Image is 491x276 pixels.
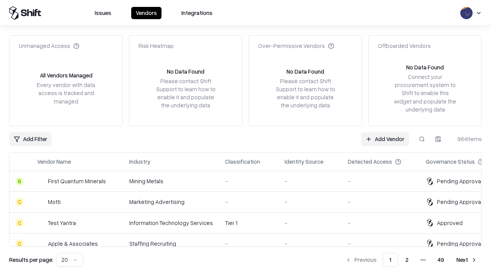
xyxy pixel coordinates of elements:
div: Information Technology Services [129,219,213,227]
div: - [348,177,414,185]
div: C [16,219,23,227]
div: First Quantum Minerals [48,177,106,185]
div: - [225,177,272,185]
div: Unmanaged Access [19,42,79,50]
button: Next [452,253,482,267]
div: Identity Source [285,158,323,166]
div: - [285,177,336,185]
div: No Data Found [406,63,444,71]
div: Pending Approval [437,198,482,206]
div: Please contact Shift Support to learn how to enable it and populate the underlying data [154,77,217,110]
button: Vendors [131,7,161,19]
img: Motti [37,198,45,206]
button: 2 [399,253,415,267]
div: Detected Access [348,158,392,166]
div: Marketing Advertising [129,198,213,206]
button: 49 [432,253,450,267]
div: C [16,198,23,206]
div: - [348,219,414,227]
img: Test Yantra [37,219,45,227]
div: Classification [225,158,260,166]
div: Mining Metals [129,177,213,185]
div: Risk Heatmap [138,42,174,50]
button: Issues [90,7,116,19]
div: Vendor Name [37,158,71,166]
button: Integrations [177,7,217,19]
img: Apple & Associates [37,240,45,247]
div: Motti [48,198,61,206]
div: - [348,240,414,248]
div: No Data Found [287,67,324,76]
div: Test Yantra [48,219,76,227]
div: 964 items [451,135,482,143]
div: Industry [129,158,150,166]
div: B [16,177,23,185]
div: Every vendor with data access is tracked and managed [34,81,98,105]
div: Approved [437,219,463,227]
div: Offboarded Vendors [378,42,431,50]
div: Pending Approval [437,240,482,248]
div: Connect your procurement system to Shift to enable this widget and populate the underlying data [393,73,457,113]
div: Please contact Shift Support to learn how to enable it and populate the underlying data [274,77,337,110]
div: - [285,198,336,206]
div: Pending Approval [437,177,482,185]
button: Add Filter [9,132,52,146]
button: 1 [383,253,398,267]
img: First Quantum Minerals [37,177,45,185]
a: Add Vendor [361,132,409,146]
div: - [285,240,336,248]
div: - [348,198,414,206]
div: All Vendors Managed [40,71,92,79]
div: Over-Permissive Vendors [258,42,334,50]
div: Staffing Recruiting [129,240,213,248]
div: No Data Found [167,67,204,76]
div: Apple & Associates [48,240,98,248]
div: C [16,240,23,247]
div: Tier 1 [225,219,272,227]
div: - [225,198,272,206]
nav: pagination [341,253,482,267]
div: - [285,219,336,227]
div: Governance Status [426,158,475,166]
p: Results per page: [9,256,53,264]
div: - [225,240,272,248]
